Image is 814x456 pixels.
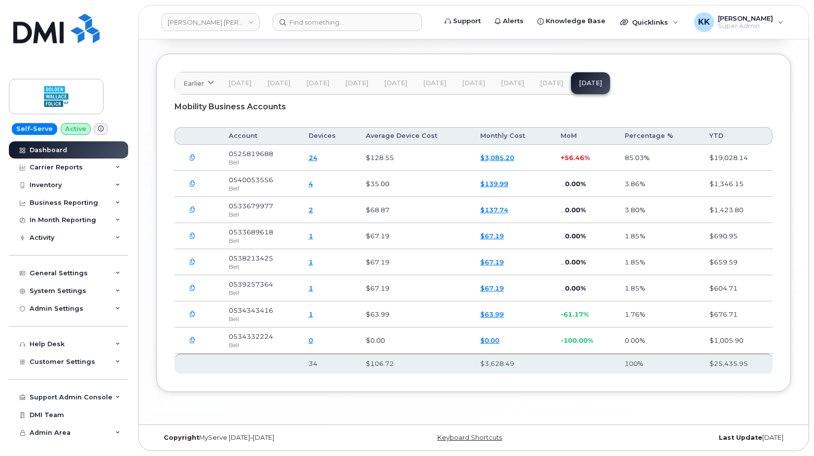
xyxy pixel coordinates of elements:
[501,79,524,87] span: [DATE]
[183,79,204,88] span: Earlier
[309,206,313,214] a: 2
[616,301,701,327] td: 1.76%
[701,354,773,373] th: $25,435.95
[719,434,762,441] strong: Last Update
[561,232,565,240] span: ...
[229,211,239,218] span: Bell
[561,258,565,266] span: ...
[561,284,565,292] span: ...
[701,223,773,249] td: $690.95
[616,249,701,275] td: 1.85%
[701,275,773,301] td: $604.71
[462,79,485,87] span: [DATE]
[164,434,199,441] strong: Copyright
[565,206,586,214] span: 0.00%
[480,258,504,266] a: $67.19
[718,14,773,22] span: [PERSON_NAME]
[229,150,273,158] span: 0525819688
[267,79,290,87] span: [DATE]
[309,258,313,266] a: 1
[273,13,422,31] input: Find something...
[480,310,504,318] a: $63.99
[229,315,239,323] span: Bell
[309,310,313,318] a: 1
[309,154,318,162] a: 24
[540,79,563,87] span: [DATE]
[488,11,531,31] a: Alerts
[616,145,701,171] td: 85.03%
[229,185,239,192] span: Bell
[229,176,273,184] span: 0540053556
[552,127,616,145] th: MoM
[480,180,508,188] a: $139.99
[616,197,701,223] td: 3.80%
[423,79,446,87] span: [DATE]
[357,275,471,301] td: $67.19
[229,254,273,262] span: 0538213425
[701,197,773,223] td: $1,423.80
[565,154,590,162] span: 56.46%
[309,232,313,240] a: 1
[701,249,773,275] td: $659.59
[229,263,239,270] span: Bell
[561,336,593,344] span: -100.00%
[561,206,565,214] span: ...
[175,72,220,94] a: Earlier
[701,301,773,327] td: $676.71
[616,354,701,373] th: 100%
[480,232,504,240] a: $67.19
[438,11,488,31] a: Support
[480,284,504,292] a: $67.19
[503,16,524,26] span: Alerts
[565,232,586,240] span: 0.00%
[565,284,586,292] span: 0.00%
[718,22,773,30] span: Super Admin
[229,237,239,244] span: Bell
[357,171,471,197] td: $35.00
[471,127,552,145] th: Monthly Cost
[687,12,790,32] div: Kristin Kammer-Grossman
[229,341,239,349] span: Bell
[357,249,471,275] td: $67.19
[300,354,357,373] th: 34
[561,154,565,162] span: +
[357,127,471,145] th: Average Device Cost
[616,127,701,145] th: Percentage %
[306,79,329,87] span: [DATE]
[229,228,273,236] span: 0533689618
[480,154,514,162] a: $3,085.20
[229,159,239,166] span: Bell
[471,354,552,373] th: $3,628.49
[357,327,471,354] td: $0.00
[616,327,701,354] td: 0.00%
[309,284,313,292] a: 1
[228,79,251,87] span: [DATE]
[561,180,565,188] span: ...
[175,95,773,119] div: Mobility Business Accounts
[565,258,586,266] span: 0.00%
[579,434,791,442] div: [DATE]
[229,332,273,340] span: 0534332224
[701,171,773,197] td: $1,346.15
[616,171,701,197] td: 3.86%
[220,127,299,145] th: Account
[701,327,773,354] td: $1,005.90
[161,13,260,31] a: Dolden Wallace Folick LLP
[309,180,313,188] a: 4
[357,223,471,249] td: $67.19
[357,354,471,373] th: $106.72
[546,16,605,26] span: Knowledge Base
[701,145,773,171] td: $19,028.14
[701,127,773,145] th: YTD
[229,289,239,296] span: Bell
[437,434,502,441] a: Keyboard Shortcuts
[229,280,273,288] span: 0539257364
[698,16,710,28] span: KK
[357,197,471,223] td: $68.87
[632,18,668,26] span: Quicklinks
[616,275,701,301] td: 1.85%
[613,12,685,32] div: Quicklinks
[156,434,368,442] div: MyServe [DATE]–[DATE]
[480,336,499,344] a: $0.00
[300,127,357,145] th: Devices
